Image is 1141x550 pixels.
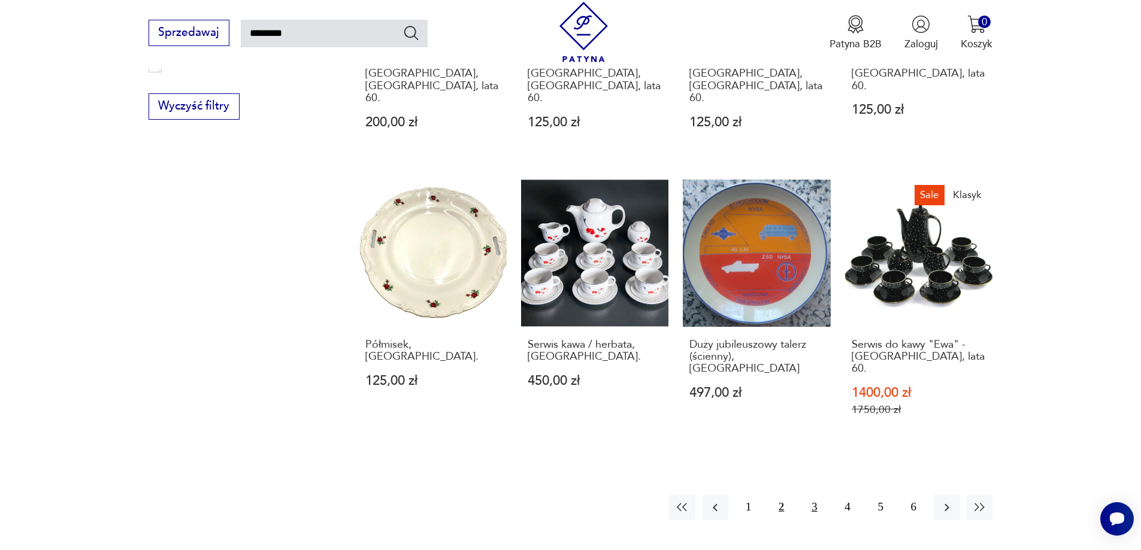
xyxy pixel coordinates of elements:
h3: Duży jubileuszowy talerz (ścienny), [GEOGRAPHIC_DATA] [689,339,824,375]
h3: Ceramiczny wazon vintage, [GEOGRAPHIC_DATA], [GEOGRAPHIC_DATA], lata 60. [689,56,824,105]
img: Ikona koszyka [967,15,986,34]
a: Duży jubileuszowy talerz (ścienny), TułowiceDuży jubileuszowy talerz (ścienny), [GEOGRAPHIC_DATA]... [683,180,831,444]
a: Półmisek, Tułowice.Półmisek, [GEOGRAPHIC_DATA].125,00 zł [359,180,507,444]
p: 450,00 zł [528,375,662,387]
button: 4 [834,494,860,520]
h3: Ceramiczny wazon vintage, [GEOGRAPHIC_DATA], [GEOGRAPHIC_DATA], lata 60. [528,56,662,105]
p: 125,00 zł [365,375,500,387]
p: 125,00 zł [852,104,986,116]
img: Ikonka użytkownika [912,15,930,34]
img: Ikona medalu [846,15,865,34]
a: Serwis kawa / herbata, Tułowice.Serwis kawa / herbata, [GEOGRAPHIC_DATA].450,00 zł [521,180,669,444]
h3: Ceramiczny wazon vintage, [GEOGRAPHIC_DATA], [GEOGRAPHIC_DATA], lata 60. [365,56,500,105]
h3: Wazon Tułowice, [GEOGRAPHIC_DATA], lata 60. [852,56,986,92]
p: 1750,00 zł [852,403,986,416]
button: 2 [768,494,794,520]
p: Patyna B2B [830,37,882,51]
button: 0Koszyk [961,15,992,51]
button: Sprzedawaj [149,20,229,46]
button: Patyna B2B [830,15,882,51]
p: 1400,00 zł [852,387,986,399]
iframe: Smartsupp widget button [1100,502,1134,536]
button: Szukaj [402,24,420,41]
a: Sprzedawaj [149,29,229,38]
button: 3 [801,494,827,520]
p: 200,00 zł [365,116,500,129]
h3: Serwis do kawy "Ewa" - [GEOGRAPHIC_DATA], lata 60. [852,339,986,375]
p: 125,00 zł [528,116,662,129]
a: SaleKlasykSerwis do kawy "Ewa" - Tułowice, lata 60.Serwis do kawy "Ewa" - [GEOGRAPHIC_DATA], lata... [845,180,993,444]
div: 0 [978,16,991,28]
p: Zaloguj [904,37,938,51]
p: 125,00 zł [689,116,824,129]
button: Zaloguj [904,15,938,51]
img: Patyna - sklep z meblami i dekoracjami vintage [553,2,614,62]
a: Ikona medaluPatyna B2B [830,15,882,51]
h3: Półmisek, [GEOGRAPHIC_DATA]. [365,339,500,363]
button: 5 [868,494,894,520]
h3: Serwis kawa / herbata, [GEOGRAPHIC_DATA]. [528,339,662,363]
button: 6 [901,494,927,520]
button: Wyczyść filtry [149,93,240,120]
p: 497,00 zł [689,387,824,399]
p: Ćmielów [171,78,207,93]
button: 1 [736,494,761,520]
p: Koszyk [961,37,992,51]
